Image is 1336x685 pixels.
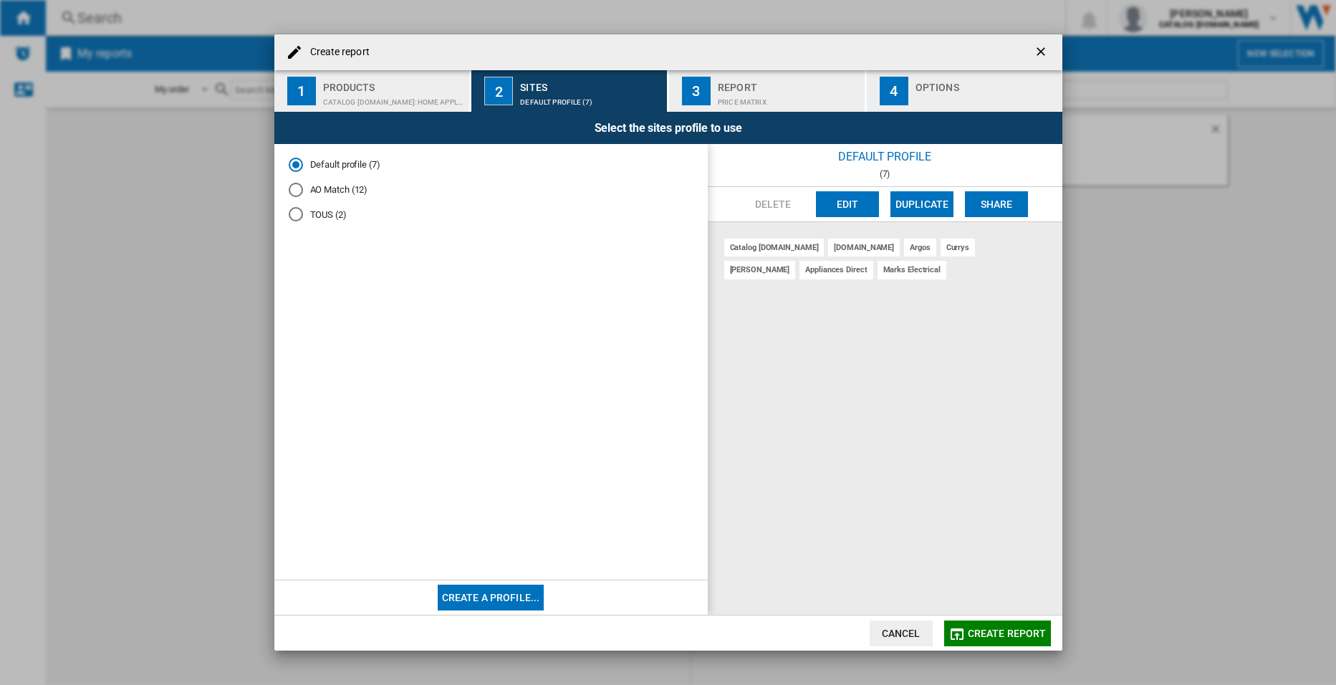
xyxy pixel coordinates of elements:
[718,76,859,91] div: Report
[878,261,946,279] div: marks electrical
[867,70,1062,112] button: 4 Options
[484,77,513,105] div: 2
[520,91,661,106] div: Default profile (7)
[828,239,900,257] div: [DOMAIN_NAME]
[816,191,879,217] button: Edit
[968,628,1047,639] span: Create report
[520,76,661,91] div: Sites
[880,77,908,105] div: 4
[870,621,933,646] button: Cancel
[669,70,866,112] button: 3 Report Price Matrix
[287,77,316,105] div: 1
[682,77,711,105] div: 3
[323,76,464,91] div: Products
[944,621,1051,646] button: Create report
[1034,44,1051,62] ng-md-icon: getI18NText('BUTTONS.CLOSE_DIALOG')
[724,261,796,279] div: [PERSON_NAME]
[718,91,859,106] div: Price Matrix
[274,70,471,112] button: 1 Products CATALOG [DOMAIN_NAME]:Home appliances
[724,239,825,257] div: catalog [DOMAIN_NAME]
[303,45,370,59] h4: Create report
[965,191,1028,217] button: Share
[799,261,873,279] div: appliances direct
[708,144,1062,169] div: Default profile
[941,239,975,257] div: currys
[741,191,804,217] button: Delete
[916,76,1057,91] div: Options
[323,91,464,106] div: CATALOG [DOMAIN_NAME]:Home appliances
[274,112,1062,144] div: Select the sites profile to use
[1028,38,1057,67] button: getI18NText('BUTTONS.CLOSE_DIALOG')
[438,585,544,610] button: Create a profile...
[890,191,953,217] button: Duplicate
[289,208,693,221] md-radio-button: TOUS (2)
[904,239,936,257] div: argos
[289,158,693,172] md-radio-button: Default profile (7)
[471,70,668,112] button: 2 Sites Default profile (7)
[289,183,693,196] md-radio-button: AO Match (12)
[708,169,1062,179] div: (7)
